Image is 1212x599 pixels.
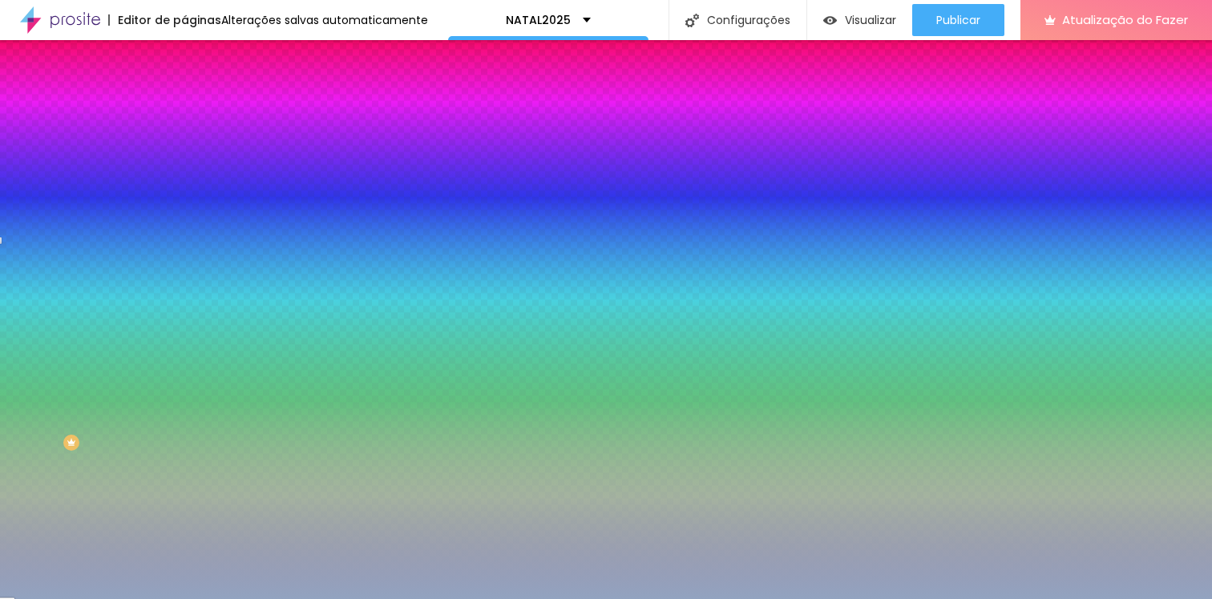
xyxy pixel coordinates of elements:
img: view-1.svg [823,14,837,27]
img: Ícone [685,14,699,27]
font: Visualizar [845,12,896,28]
button: Publicar [912,4,1004,36]
font: Alterações salvas automaticamente [221,12,428,28]
font: Atualização do Fazer [1062,11,1188,28]
font: Editor de páginas [118,12,221,28]
font: NATAL2025 [506,12,571,28]
font: Configurações [707,12,790,28]
font: Publicar [936,12,980,28]
button: Visualizar [807,4,912,36]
